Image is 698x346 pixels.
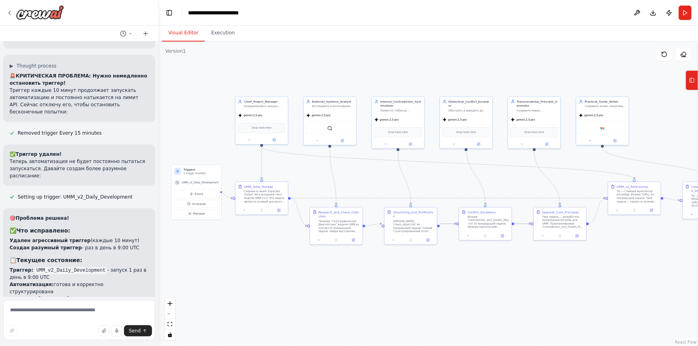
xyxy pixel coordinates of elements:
button: Upload files [98,325,110,336]
div: Твоя задача — разработать инженерный апгрейд для UMM. Проанализировав 'Contradiction_and_Growth_M... [542,215,584,229]
strong: Создан разумный триггер [10,245,82,251]
span: gemini-2.5-pro [584,114,603,117]
g: Edge from 28cd9472-4704-4d20-9527-3662cd4fd5ff to 30e4c3b7-64fd-473b-a63b-6156545ab9f6 [291,196,606,201]
div: Structuring_and_Purification [393,210,434,219]
button: zoom in [165,298,175,309]
div: Проведи "Голографическую Диагностику" модели UMM из контекста предыдущей задачи. Найди внутренние... [318,219,360,233]
g: Edge from e97864aa-d988-4658-a8cf-74cb6846008f to e17a3db9-0d45-4149-9b33-09822224cb27 [464,147,488,205]
button: No output available [551,233,569,239]
button: Open in side panel [570,233,585,239]
div: Practical_Guide_Writer [585,99,626,104]
div: Internal_Contradiction_SystematizerПровести глубокую диагностику внутренних противоречий модели U... [372,96,425,149]
button: Improve this prompt [6,325,18,336]
g: Edge from ac6a3183-3f47-4184-b8d2-9fad3f05dcbc to cb1fdfa3-9ffd-4f12-b2f0-2c2e25b5137e [365,222,382,228]
g: Edge from 39f7d1f8-0b34-4fd0-aa0b-71651c0284ed to cb1fdfa3-9ffd-4f12-b2f0-2c2e25b5137e [396,151,413,205]
g: Edge from 0df0a4e0-6b2f-43da-abe7-e91d4d2d6226 to 28cd9472-4704-4d20-9527-3662cd4fd5ff [260,147,264,179]
h3: Triggers [184,167,219,172]
div: Координировать процесс рефакторинга модели UMM v1.0 в UMM v2.0, обеспечивая целостность, непротив... [244,105,285,108]
p: Триггер каждые 10 минут продолжает запускать автоматизацию и постоянно натыкается на лимит API. С... [10,87,149,115]
div: Обострять и доводить до максимального напряжения все выявленные противоречия модели UMM, создавая... [448,109,490,112]
button: Open in side panel [262,137,286,143]
div: Upgrade_Core_PrinciplesТвоя задача — разработать инженерный апгрейд для UMM. Проанализировав 'Con... [533,207,586,241]
div: Version 1 [165,48,186,54]
span: gemini-2.5-pro [380,118,399,121]
div: Провести глубокую диагностику внутренних противоречий модели UMM, создавая структурированную карт... [380,109,422,112]
div: Dialectical_Conflict_Escalator [448,99,490,108]
span: Send [129,328,141,334]
button: zoom out [165,309,175,319]
strong: Автоматизация: [10,282,54,287]
button: No output available [327,238,345,243]
span: Drop tools here [252,126,272,130]
button: Open in side panel [535,141,559,147]
span: Schedule [192,202,206,206]
span: Thought process [16,63,56,69]
button: Open in side panel [603,138,627,143]
div: UMM_v2_RefactoringТы — Главный Архитектор апгрейда. Возьми '[URL]' из предыдущей задачи. Твоя зад... [608,181,661,215]
g: Edge from e6b78828-9053-4261-8414-30e648c01aa1 to 30e4c3b7-64fd-473b-a63b-6156545ab9f6 [589,196,605,226]
li: (каждые 10 минут) [10,237,149,244]
span: gemini-2.5-pro [312,114,330,117]
div: Сохрани в своем 'Expected Output' весь исходный текст модели UMM v1.0. Эта задача является осново... [244,190,285,203]
span: Drop tools here [388,130,408,135]
h3: ✅ [10,227,149,235]
h3: 📋 [10,256,149,264]
button: ▶Thought process [10,63,56,69]
div: Создавать ясные, пошаговые руководства по практическому применению обновленной модели UMM v2.0 дл... [585,105,626,108]
button: fit view [165,319,175,330]
div: Chief_Project_ManagerКоординировать процесс рефакторинга модели UMM v1.0 в UMM v2.0, обеспечивая ... [235,96,288,144]
g: Edge from ab15ebe4-2099-4407-a2e7-711c013d1a2d to ac6a3183-3f47-4184-b8d2-9fad3f05dcbc [328,147,338,205]
button: Manage [173,210,220,218]
strong: Проблема решена! [16,215,69,221]
g: Edge from 28cd9472-4704-4d20-9527-3662cd4fd5ff to ac6a3183-3f47-4184-b8d2-9fad3f05dcbc [291,196,307,228]
div: Structuring_and_Purification[PERSON_NAME] 'chaos_report.md' из предыдущей задачи. Создай структур... [384,207,437,245]
div: Triggers1 trigger enabledUMM_v2_Daily_DevelopmentEventScheduleManage [171,165,222,220]
button: Schedule [173,200,220,208]
button: Open in side panel [346,238,361,243]
p: 1 trigger enabled [184,172,219,175]
span: Manage [193,212,205,216]
div: External_Systems_Analyst [312,99,354,104]
button: Hide left sidebar [164,7,175,18]
button: toggle interactivity [165,330,175,340]
button: No output available [476,233,494,239]
span: Event [195,192,203,197]
span: ▶ [10,63,13,69]
button: Open in side panel [467,141,491,147]
p: Теперь автоматизация не будет постоянно пытаться запускаться. Давайте создам более разумное распи... [10,158,149,179]
strong: Триггер удален! [16,151,62,157]
span: Drop tools here [456,130,476,135]
div: Transcendental_Principle_Generator [517,99,558,108]
strong: Что исправлено: [16,227,70,234]
button: No output available [402,238,420,243]
div: Возьми 'Contradiction_and_Growth_Map.md' из предыдущей задачи. Напиши критический 'Манифест Несог... [468,215,509,229]
strong: Триггер: [10,267,33,273]
div: Research_and_Chaos_CollectionПроведи "Голографическую Диагностику" модели UMM из контекста предыд... [310,207,363,245]
div: Upgrade_Core_Principles [542,210,579,215]
button: Open in side panel [495,233,510,239]
h2: ✅ [10,151,149,158]
div: Conflict_EscalationВозьми 'Contradiction_and_Growth_Map.md' из предыдущей задачи. Напиши критичес... [459,207,512,241]
button: Start a new chat [139,29,152,38]
button: Open in side panel [398,141,422,147]
div: External_Systems_AnalystИсследовать и интегрировать новые теории и подходы для расширения модели ... [303,96,356,145]
span: gemini-2.5-pro [244,114,262,117]
button: Click to speak your automation idea [111,325,122,336]
li: - запуск 1 раз в день в 9:00 UTC [10,266,149,281]
span: UMM_v2_Daily_Development [182,181,219,185]
button: No output available [626,208,644,213]
div: React Flow controls [165,298,175,340]
g: Edge from 30e4c3b7-64fd-473b-a63b-6156545ab9f6 to 0a357f88-b101-4d10-9610-2eb1d514a265 [664,196,680,203]
div: Practical_Guide_WriterСоздавать ясные, пошаговые руководства по практическому применению обновлен... [576,96,629,145]
g: Edge from triggers to 28cd9472-4704-4d20-9527-3662cd4fd5ff [218,190,233,200]
div: Internal_Contradiction_Systematizer [380,99,422,108]
button: Send [124,325,152,336]
div: Создавать новые инженерные принципы для апгрейда модели UMM, синтезируя выявленные противоречия в... [517,109,558,112]
g: Edge from cb1fdfa3-9ffd-4f12-b2f0-2c2e25b5137e to e6b78828-9053-4261-8414-30e648c01aa1 [440,222,531,226]
h2: 🚨 [10,72,149,87]
div: UMM_Data_StorageСохрани в своем 'Expected Output' весь исходный текст модели UMM v1.0. Эта задача... [235,181,288,215]
button: Event [173,190,220,198]
div: [PERSON_NAME] 'chaos_report.md' из предыдущей задачи. Создай структурированный отчет 'Contradicti... [393,219,434,233]
button: Execution [205,25,241,42]
img: SerperDevTool [327,126,332,131]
